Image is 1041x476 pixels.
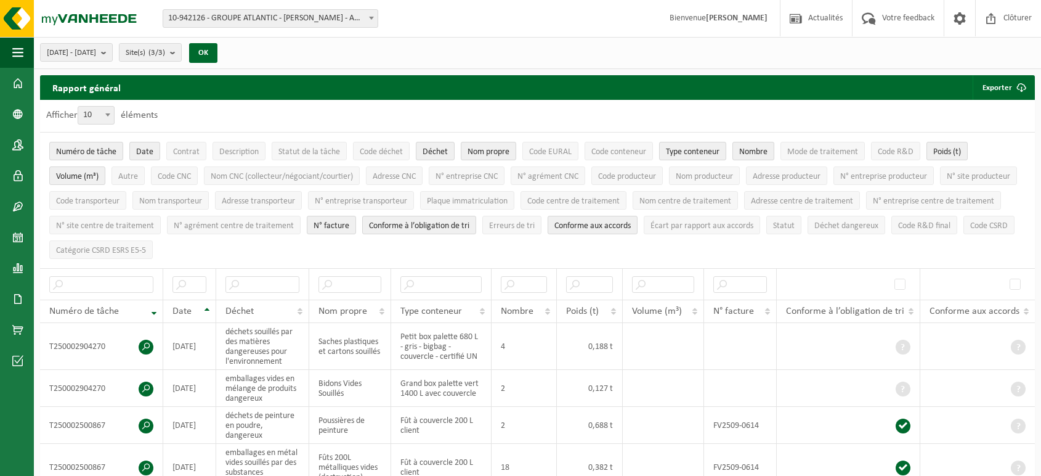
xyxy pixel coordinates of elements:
[753,172,820,181] span: Adresse producteur
[111,166,145,185] button: AutreAutre: Activate to sort
[49,240,153,259] button: Catégorie CSRD ESRS E5-5Catégorie CSRD ESRS E5-5: Activate to sort
[49,142,123,160] button: Numéro de tâcheNuméro de tâche: Activate to remove sorting
[940,166,1017,185] button: N° site producteurN° site producteur : Activate to sort
[309,407,391,444] td: Poussières de peinture
[659,142,726,160] button: Type conteneurType conteneur: Activate to sort
[56,246,146,255] span: Catégorie CSRD ESRS E5-5
[786,306,904,316] span: Conforme à l’obligation de tri
[522,142,578,160] button: Code EURALCode EURAL: Activate to sort
[49,191,126,210] button: Code transporteurCode transporteur: Activate to sort
[669,166,740,185] button: Nom producteurNom producteur: Activate to sort
[216,370,309,407] td: emballages vides en mélange de produits dangereux
[219,147,259,157] span: Description
[766,216,801,234] button: StatutStatut: Activate to sort
[666,147,719,157] span: Type conteneur
[898,221,950,231] span: Code R&D final
[420,191,514,210] button: Plaque immatriculationPlaque immatriculation: Activate to sort
[650,221,753,231] span: Écart par rapport aux accords
[189,43,217,63] button: OK
[633,191,738,210] button: Nom centre de traitementNom centre de traitement: Activate to sort
[158,172,191,181] span: Code CNC
[520,191,626,210] button: Code centre de traitementCode centre de traitement: Activate to sort
[878,147,913,157] span: Code R&D
[866,191,1001,210] button: N° entreprise centre de traitementN° entreprise centre de traitement: Activate to sort
[517,172,578,181] span: N° agrément CNC
[40,370,163,407] td: T250002904270
[216,323,309,370] td: déchets souillés par des matières dangereuses pour l'environnement
[598,172,656,181] span: Code producteur
[216,407,309,444] td: déchets de peinture en poudre, dangereux
[40,323,163,370] td: T250002904270
[213,142,265,160] button: DescriptionDescription: Activate to sort
[713,306,754,316] span: N° facture
[744,191,860,210] button: Adresse centre de traitementAdresse centre de traitement: Activate to sort
[225,306,254,316] span: Déchet
[167,216,301,234] button: N° agrément centre de traitementN° agrément centre de traitement: Activate to sort
[204,166,360,185] button: Nom CNC (collecteur/négociant/courtier)Nom CNC (collecteur/négociant/courtier): Activate to sort
[557,407,623,444] td: 0,688 t
[78,106,115,125] span: 10
[40,75,133,100] h2: Rapport général
[970,221,1008,231] span: Code CSRD
[639,197,731,206] span: Nom centre de traitement
[591,166,663,185] button: Code producteurCode producteur: Activate to sort
[963,216,1015,234] button: Code CSRDCode CSRD: Activate to sort
[166,142,206,160] button: ContratContrat: Activate to sort
[307,216,356,234] button: N° factureN° facture: Activate to sort
[353,142,410,160] button: Code déchetCode déchet: Activate to sort
[360,147,403,157] span: Code déchet
[554,221,631,231] span: Conforme aux accords
[278,147,340,157] span: Statut de la tâche
[492,407,557,444] td: 2
[704,407,777,444] td: FV2509-0614
[163,407,216,444] td: [DATE]
[435,172,498,181] span: N° entreprise CNC
[548,216,638,234] button: Conforme aux accords : Activate to sort
[751,197,853,206] span: Adresse centre de traitement
[318,306,367,316] span: Nom propre
[840,172,927,181] span: N° entreprise producteur
[566,306,599,316] span: Poids (t)
[314,221,349,231] span: N° facture
[139,197,202,206] span: Nom transporteur
[746,166,827,185] button: Adresse producteurAdresse producteur: Activate to sort
[787,147,858,157] span: Mode de traitement
[272,142,347,160] button: Statut de la tâcheStatut de la tâche: Activate to sort
[557,323,623,370] td: 0,188 t
[163,370,216,407] td: [DATE]
[215,191,302,210] button: Adresse transporteurAdresse transporteur: Activate to sort
[163,9,378,28] span: 10-942126 - GROUPE ATLANTIC - MERVILLE BILLY BERCLAU - AMBB - BILLY BERCLAU
[947,172,1010,181] span: N° site producteur
[132,191,209,210] button: Nom transporteurNom transporteur: Activate to sort
[362,216,476,234] button: Conforme à l’obligation de tri : Activate to sort
[369,221,469,231] span: Conforme à l’obligation de tri
[391,370,492,407] td: Grand box palette vert 1400 L avec couvercle
[780,142,865,160] button: Mode de traitementMode de traitement: Activate to sort
[973,75,1034,100] button: Exporter
[56,221,154,231] span: N° site centre de traitement
[129,142,160,160] button: DateDate: Activate to sort
[482,216,541,234] button: Erreurs de triErreurs de tri: Activate to sort
[739,147,768,157] span: Nombre
[308,191,414,210] button: N° entreprise transporteurN° entreprise transporteur: Activate to sort
[511,166,585,185] button: N° agrément CNCN° agrément CNC: Activate to sort
[163,323,216,370] td: [DATE]
[56,147,116,157] span: Numéro de tâche
[366,166,423,185] button: Adresse CNCAdresse CNC: Activate to sort
[56,172,99,181] span: Volume (m³)
[151,166,198,185] button: Code CNCCode CNC: Activate to sort
[126,44,165,62] span: Site(s)
[49,166,105,185] button: Volume (m³)Volume (m³): Activate to sort
[416,142,455,160] button: DéchetDéchet: Activate to sort
[309,370,391,407] td: Bidons Vides Souillés
[529,147,572,157] span: Code EURAL
[833,166,934,185] button: N° entreprise producteurN° entreprise producteur: Activate to sort
[873,197,994,206] span: N° entreprise centre de traitement
[163,10,378,27] span: 10-942126 - GROUPE ATLANTIC - MERVILLE BILLY BERCLAU - AMBB - BILLY BERCLAU
[309,323,391,370] td: Saches plastiques et cartons souillés
[49,216,161,234] button: N° site centre de traitementN° site centre de traitement: Activate to sort
[501,306,533,316] span: Nombre
[427,197,508,206] span: Plaque immatriculation
[871,142,920,160] button: Code R&DCode R&amp;D: Activate to sort
[78,107,114,124] span: 10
